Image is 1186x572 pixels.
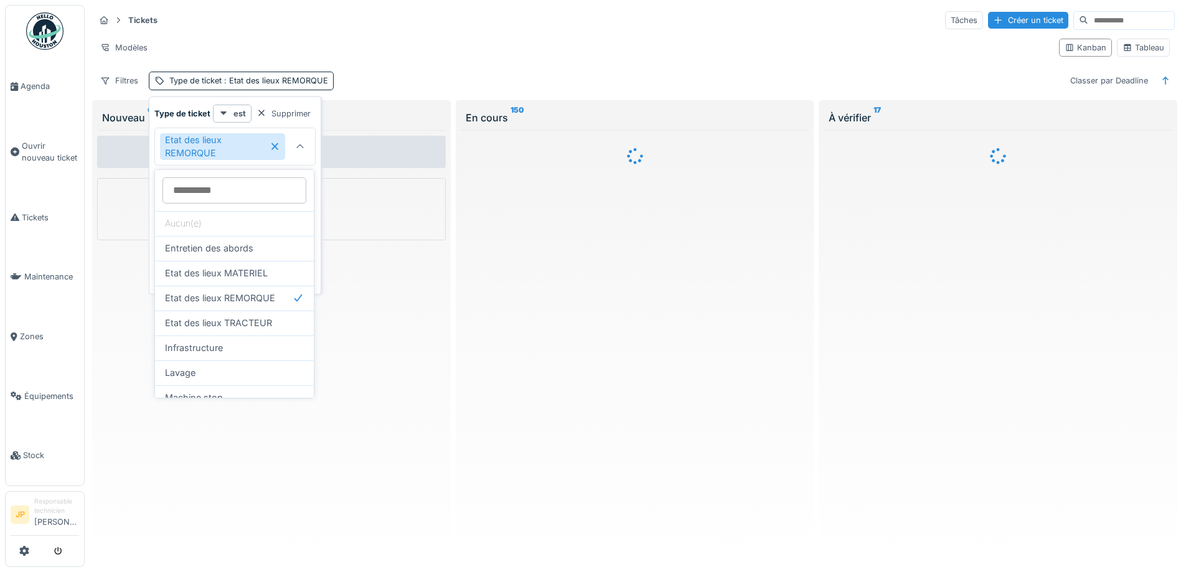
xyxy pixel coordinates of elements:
div: Tâches [945,11,983,29]
sup: 150 [511,110,524,125]
span: Machine stop [165,391,223,405]
span: Entretien des abords [165,241,253,255]
span: Stock [23,449,79,461]
strong: est [233,108,246,120]
span: Zones [20,331,79,342]
div: Nouveau [102,110,441,125]
span: : Etat des lieux REMORQUE [222,76,328,85]
span: Ouvrir nouveau ticket [22,140,79,164]
span: Équipements [24,390,79,402]
span: Tickets [22,212,79,223]
div: Créer un ticket [988,12,1068,29]
span: Etat des lieux TRACTEUR [165,316,272,330]
div: Responsable technicien [34,497,79,516]
span: Agenda [21,80,79,92]
div: Aucun(e) [155,211,314,236]
div: Classer par Deadline [1065,72,1154,90]
span: Etat des lieux MATERIEL [165,266,268,280]
span: Maintenance [24,271,79,283]
div: Supprimer [252,105,316,122]
strong: Tickets [123,14,162,26]
sup: 17 [873,110,881,125]
span: Etat des lieux REMORQUE [165,291,275,305]
span: Infrastructure [165,341,223,355]
sup: 0 [148,110,153,125]
div: Modèles [95,39,153,57]
div: Etat des lieux REMORQUE [160,133,285,160]
div: Filtres [95,72,144,90]
div: Kanban [1065,42,1106,54]
strong: Type de ticket [154,108,210,120]
div: Aucun ticket [97,136,446,168]
span: Lavage [165,366,195,380]
div: Type de ticket [169,75,328,87]
div: Ajouter une condition [209,166,316,182]
img: Badge_color-CXgf-gQk.svg [26,12,64,50]
div: À vérifier [829,110,1167,125]
li: [PERSON_NAME] [34,497,79,533]
div: Tableau [1122,42,1164,54]
li: JP [11,505,29,524]
div: En cours [466,110,804,125]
